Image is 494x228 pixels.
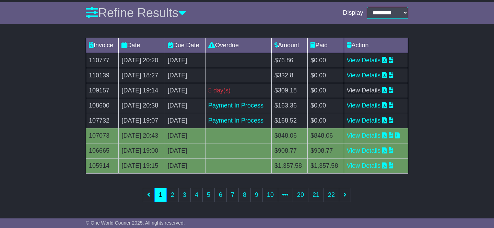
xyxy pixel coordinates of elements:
[119,68,165,83] td: [DATE] 18:27
[272,68,308,83] td: $332.8
[202,188,215,202] a: 5
[272,83,308,98] td: $309.18
[347,147,381,154] a: View Details
[308,113,344,128] td: $0.00
[86,83,119,98] td: 109157
[214,188,227,202] a: 6
[86,158,119,173] td: 105914
[86,6,186,20] a: Refine Results
[178,188,191,202] a: 3
[347,162,381,169] a: View Details
[308,83,344,98] td: $0.00
[347,87,381,94] a: View Details
[86,53,119,68] td: 110777
[324,188,339,202] a: 22
[165,98,205,113] td: [DATE]
[119,143,165,158] td: [DATE] 19:00
[344,38,408,53] td: Action
[119,113,165,128] td: [DATE] 19:07
[86,128,119,143] td: 107073
[190,188,203,202] a: 4
[347,102,381,109] a: View Details
[250,188,263,202] a: 9
[166,188,179,202] a: 2
[165,53,205,68] td: [DATE]
[272,143,308,158] td: $908.77
[119,38,165,53] td: Date
[119,98,165,113] td: [DATE] 20:38
[238,188,251,202] a: 8
[293,188,308,202] a: 20
[308,158,344,173] td: $1,357.58
[208,116,269,125] div: Payment In Process
[165,68,205,83] td: [DATE]
[165,158,205,173] td: [DATE]
[86,38,119,53] td: Invoice
[308,68,344,83] td: $0.00
[308,128,344,143] td: $848.06
[119,158,165,173] td: [DATE] 19:15
[205,38,271,53] td: Overdue
[86,68,119,83] td: 110139
[165,113,205,128] td: [DATE]
[347,117,381,124] a: View Details
[272,113,308,128] td: $168.52
[86,143,119,158] td: 106665
[154,188,167,202] a: 1
[308,38,344,53] td: Paid
[272,98,308,113] td: $163.36
[119,53,165,68] td: [DATE] 20:20
[86,98,119,113] td: 108600
[208,86,269,95] div: 5 day(s)
[308,98,344,113] td: $0.00
[347,57,381,64] a: View Details
[308,143,344,158] td: $908.77
[226,188,239,202] a: 7
[272,53,308,68] td: $76.86
[262,188,278,202] a: 10
[343,9,363,17] span: Display
[86,220,185,226] span: © One World Courier 2025. All rights reserved.
[272,158,308,173] td: $1,357.58
[86,113,119,128] td: 107732
[347,72,381,79] a: View Details
[165,83,205,98] td: [DATE]
[308,188,324,202] a: 21
[119,83,165,98] td: [DATE] 19:14
[208,101,269,110] div: Payment In Process
[165,128,205,143] td: [DATE]
[272,128,308,143] td: $848.06
[308,53,344,68] td: $0.00
[347,132,381,139] a: View Details
[272,38,308,53] td: Amount
[119,128,165,143] td: [DATE] 20:43
[165,38,205,53] td: Due Date
[165,143,205,158] td: [DATE]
